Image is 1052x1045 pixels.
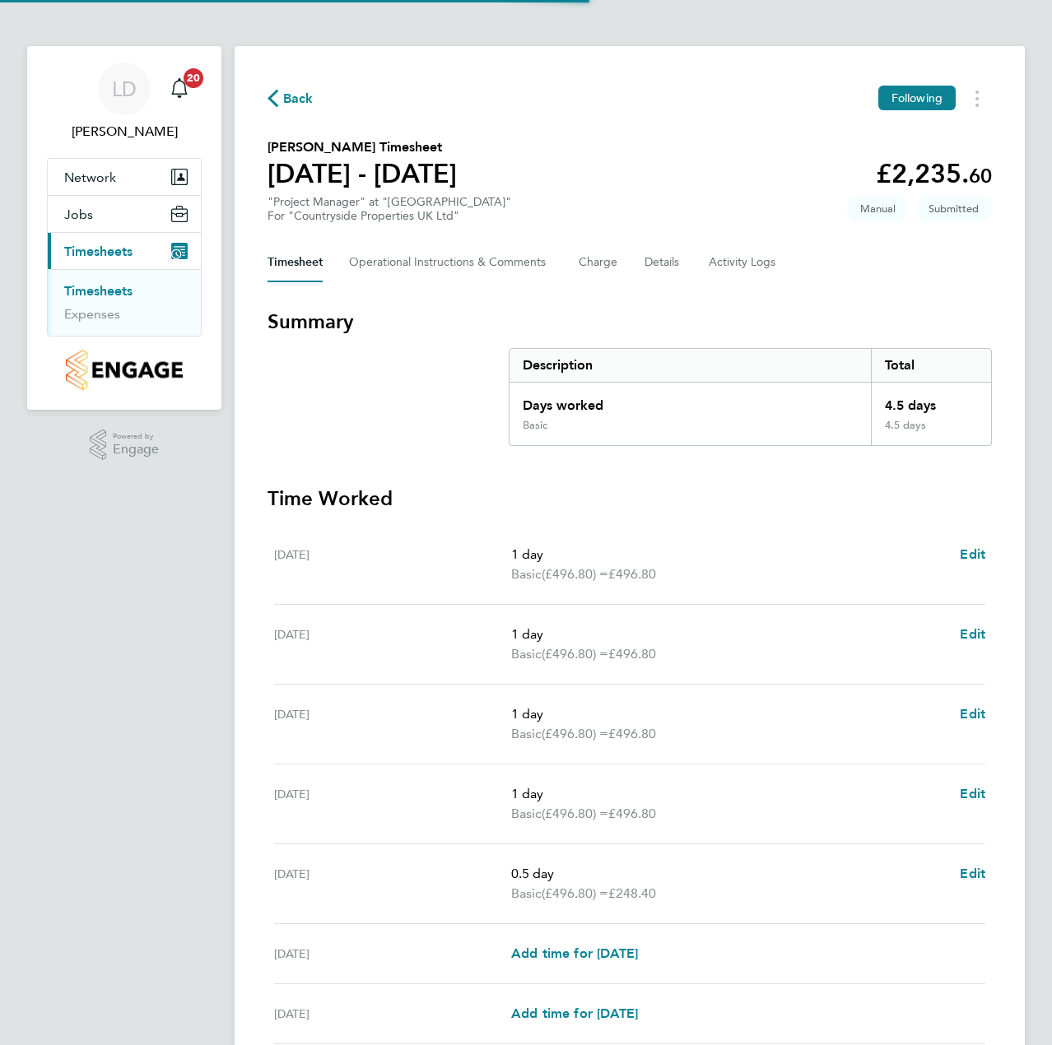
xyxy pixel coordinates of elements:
button: Back [268,88,314,109]
span: (£496.80) = [542,646,608,662]
span: This timesheet was manually created. [847,195,909,222]
span: Edit [960,866,985,881]
span: £496.80 [608,566,656,582]
button: Details [645,243,682,282]
div: Timesheets [48,269,201,336]
a: Edit [960,704,985,724]
div: [DATE] [274,704,511,744]
span: Edit [960,706,985,722]
app-decimal: £2,235. [876,158,992,189]
p: 1 day [511,784,947,804]
img: countryside-properties-logo-retina.png [66,350,182,390]
span: Basic [511,884,542,903]
a: Powered byEngage [90,430,160,461]
span: Jobs [64,207,93,222]
span: Timesheets [64,244,133,259]
div: Days worked [510,383,871,419]
div: Total [871,349,991,382]
h3: Summary [268,309,992,335]
span: Basic [511,644,542,664]
a: Edit [960,784,985,804]
button: Activity Logs [709,243,778,282]
button: Timesheet [268,243,323,282]
div: [DATE] [274,864,511,903]
a: Timesheets [64,283,133,299]
a: Add time for [DATE] [511,944,638,964]
div: [DATE] [274,784,511,824]
button: Timesheets [48,233,201,269]
span: Basic [511,564,542,584]
span: £248.40 [608,885,656,901]
span: £496.80 [608,806,656,821]
div: Basic [523,419,547,432]
h3: Time Worked [268,485,992,512]
div: Description [510,349,871,382]
span: Network [64,170,116,185]
span: Powered by [113,430,159,444]
span: Basic [511,724,542,744]
div: [DATE] [274,944,511,964]
div: "Project Manager" at "[GEOGRAPHIC_DATA]" [268,195,511,223]
span: Add time for [DATE] [511,1006,638,1021]
a: Edit [960,545,985,564]
a: LD[PERSON_NAME] [47,63,202,142]
div: [DATE] [274,1004,511,1024]
a: Add time for [DATE] [511,1004,638,1024]
span: Liam D'unienville [47,122,202,142]
span: Back [283,89,314,109]
a: Expenses [64,306,120,322]
span: (£496.80) = [542,566,608,582]
span: (£496.80) = [542,726,608,741]
span: £496.80 [608,646,656,662]
div: 4.5 days [871,383,991,419]
span: £496.80 [608,726,656,741]
button: Charge [579,243,618,282]
div: [DATE] [274,625,511,664]
button: Jobs [48,196,201,232]
button: Following [878,86,956,110]
div: 4.5 days [871,419,991,445]
button: Operational Instructions & Comments [349,243,552,282]
h2: [PERSON_NAME] Timesheet [268,137,457,157]
span: LD [112,78,137,100]
a: Edit [960,625,985,644]
button: Network [48,159,201,195]
h1: [DATE] - [DATE] [268,157,457,190]
span: This timesheet is Submitted. [915,195,992,222]
span: (£496.80) = [542,806,608,821]
span: Following [891,91,943,105]
div: Summary [509,348,992,446]
span: 20 [184,68,203,88]
span: Edit [960,546,985,562]
span: Edit [960,626,985,642]
a: Edit [960,864,985,884]
div: [DATE] [274,545,511,584]
button: Timesheets Menu [962,86,992,111]
a: 20 [163,63,196,115]
div: For "Countryside Properties UK Ltd" [268,209,511,223]
p: 1 day [511,545,947,564]
nav: Main navigation [27,46,221,410]
span: Basic [511,804,542,824]
p: 1 day [511,704,947,724]
span: Engage [113,443,159,457]
p: 0.5 day [511,864,947,884]
a: Go to home page [47,350,202,390]
span: (£496.80) = [542,885,608,901]
span: Add time for [DATE] [511,945,638,961]
p: 1 day [511,625,947,644]
span: 60 [969,164,992,188]
span: Edit [960,786,985,801]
